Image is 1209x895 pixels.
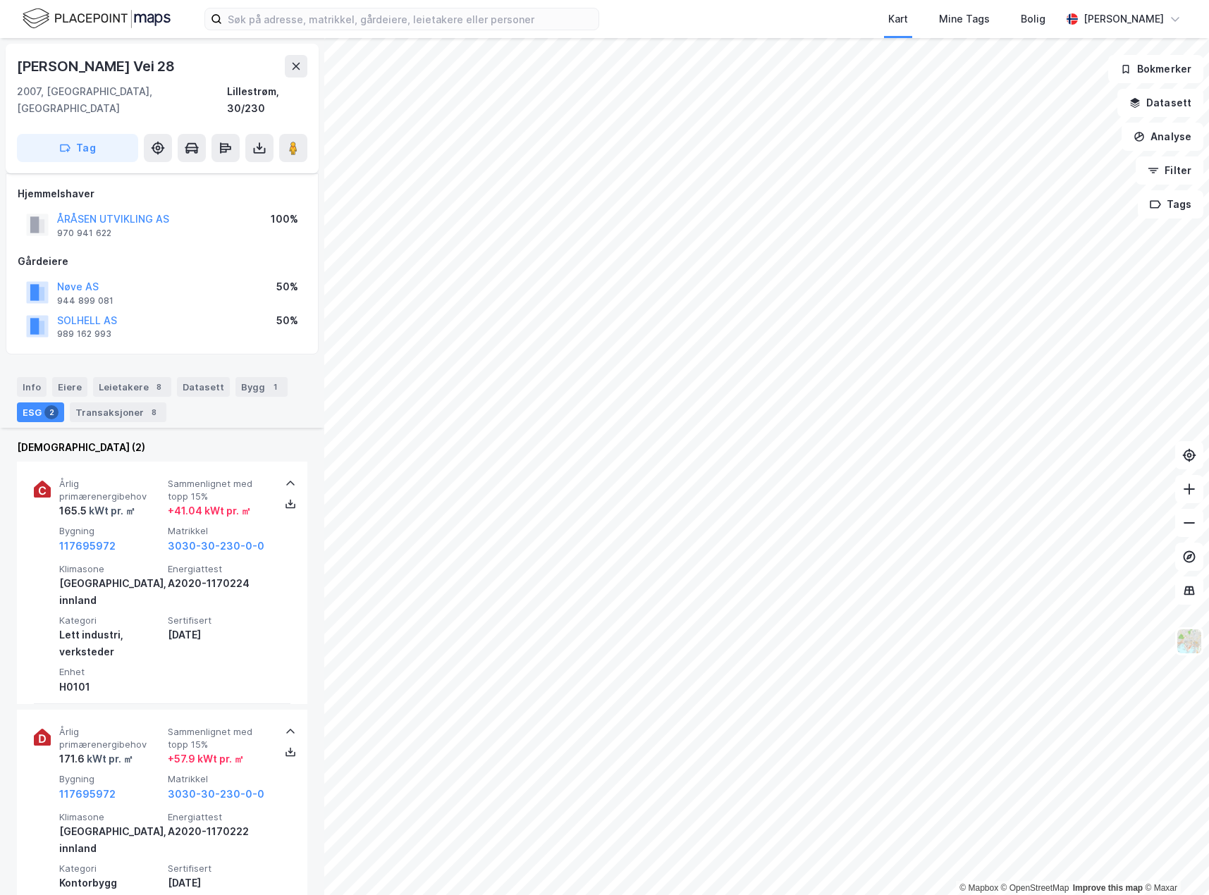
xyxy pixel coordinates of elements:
[268,380,282,394] div: 1
[168,823,271,840] div: A2020-1170222
[168,726,271,751] span: Sammenlignet med topp 15%
[59,502,135,519] div: 165.5
[17,55,178,78] div: [PERSON_NAME] Vei 28
[168,502,251,519] div: + 41.04 kWt pr. ㎡
[168,538,264,555] button: 3030-30-230-0-0
[1073,883,1143,893] a: Improve this map
[59,478,162,502] span: Årlig primærenergibehov
[59,525,162,537] span: Bygning
[1176,628,1203,655] img: Z
[168,575,271,592] div: A2020-1170224
[23,6,171,31] img: logo.f888ab2527a4732fd821a326f86c7f29.svg
[59,679,162,696] div: H0101
[59,875,162,891] div: Kontorbygg
[17,134,138,162] button: Tag
[59,811,162,823] span: Klimasone
[1021,11,1045,27] div: Bolig
[1139,827,1209,895] iframe: Chat Widget
[44,405,59,419] div: 2
[59,726,162,751] span: Årlig primærenergibehov
[888,11,908,27] div: Kart
[18,253,307,270] div: Gårdeiere
[276,278,298,295] div: 50%
[59,786,116,803] button: 117695972
[222,8,599,30] input: Søk på adresse, matrikkel, gårdeiere, leietakere eller personer
[1084,11,1164,27] div: [PERSON_NAME]
[168,563,271,575] span: Energiattest
[1122,123,1203,151] button: Analyse
[1136,156,1203,185] button: Filter
[168,773,271,785] span: Matrikkel
[1139,827,1209,895] div: Kontrollprogram for chat
[959,883,998,893] a: Mapbox
[168,786,264,803] button: 3030-30-230-0-0
[168,863,271,875] span: Sertifisert
[177,377,230,397] div: Datasett
[59,666,162,678] span: Enhet
[59,863,162,875] span: Kategori
[1108,55,1203,83] button: Bokmerker
[17,439,307,456] div: [DEMOGRAPHIC_DATA] (2)
[17,377,47,397] div: Info
[18,185,307,202] div: Hjemmelshaver
[59,575,162,609] div: [GEOGRAPHIC_DATA], innland
[59,615,162,626] span: Kategori
[939,11,990,27] div: Mine Tags
[1138,190,1203,218] button: Tags
[57,228,111,239] div: 970 941 622
[235,377,288,397] div: Bygg
[59,823,162,857] div: [GEOGRAPHIC_DATA], innland
[59,751,133,767] div: 171.6
[271,211,298,228] div: 100%
[168,615,271,626] span: Sertifisert
[57,328,111,340] div: 989 162 993
[152,380,166,394] div: 8
[168,626,271,643] div: [DATE]
[147,405,161,419] div: 8
[227,83,307,117] div: Lillestrøm, 30/230
[168,478,271,502] span: Sammenlignet med topp 15%
[93,377,171,397] div: Leietakere
[17,402,64,422] div: ESG
[57,295,113,307] div: 944 899 081
[87,502,135,519] div: kWt pr. ㎡
[1117,89,1203,117] button: Datasett
[17,83,227,117] div: 2007, [GEOGRAPHIC_DATA], [GEOGRAPHIC_DATA]
[168,525,271,537] span: Matrikkel
[59,626,162,660] div: Lett industri, verksteder
[59,563,162,575] span: Klimasone
[168,811,271,823] span: Energiattest
[52,377,87,397] div: Eiere
[168,875,271,891] div: [DATE]
[276,312,298,329] div: 50%
[59,538,116,555] button: 117695972
[70,402,166,422] div: Transaksjoner
[1001,883,1069,893] a: OpenStreetMap
[85,751,133,767] div: kWt pr. ㎡
[168,751,244,767] div: + 57.9 kWt pr. ㎡
[59,773,162,785] span: Bygning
